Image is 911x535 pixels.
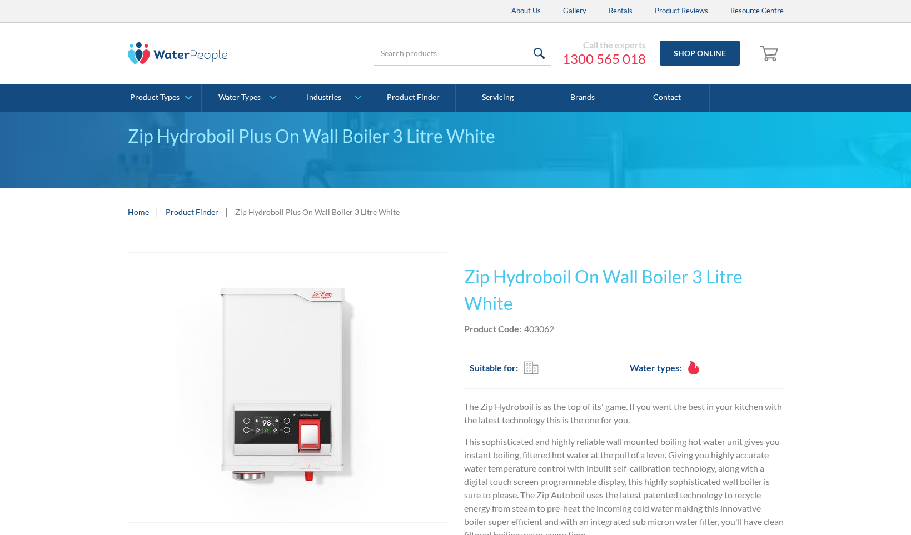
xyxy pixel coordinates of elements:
[128,123,784,149] div: Zip Hydroboil Plus On Wall Boiler 3 Litre White
[757,40,784,67] a: Open cart
[470,361,518,374] h2: Suitable for:
[540,84,625,112] a: Brands
[286,84,370,112] a: Industries
[235,206,400,218] div: Zip Hydroboil Plus On Wall Boiler 3 Litre White
[224,205,230,218] div: |
[307,93,341,102] div: Industries
[562,51,646,67] a: 1300 565 018
[464,323,521,334] strong: Product Code:
[630,361,681,374] h2: Water types:
[456,84,540,112] a: Servicing
[202,84,286,112] a: Water Types
[464,263,784,317] h1: Zip Hydroboil On Wall Boiler 3 Litre White
[562,39,646,51] div: Call the experts
[625,84,710,112] a: Contact
[177,253,398,522] img: Zip Hydroboil Plus On Wall Boiler 3 Litre White
[128,42,228,64] img: The Water People
[371,84,456,112] a: Product Finder
[128,252,447,523] a: open lightbox
[524,322,554,336] div: 403062
[660,41,740,66] a: Shop Online
[166,206,218,218] a: Product Finder
[464,400,784,427] p: The Zip Hydroboil is as the top of its' game. If you want the best in your kitchen with the lates...
[128,206,149,218] a: Home
[155,205,160,218] div: |
[760,44,781,62] img: shopping cart
[374,41,551,66] input: Search products
[117,84,201,112] a: Product Types
[218,93,261,102] div: Water Types
[130,93,180,102] div: Product Types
